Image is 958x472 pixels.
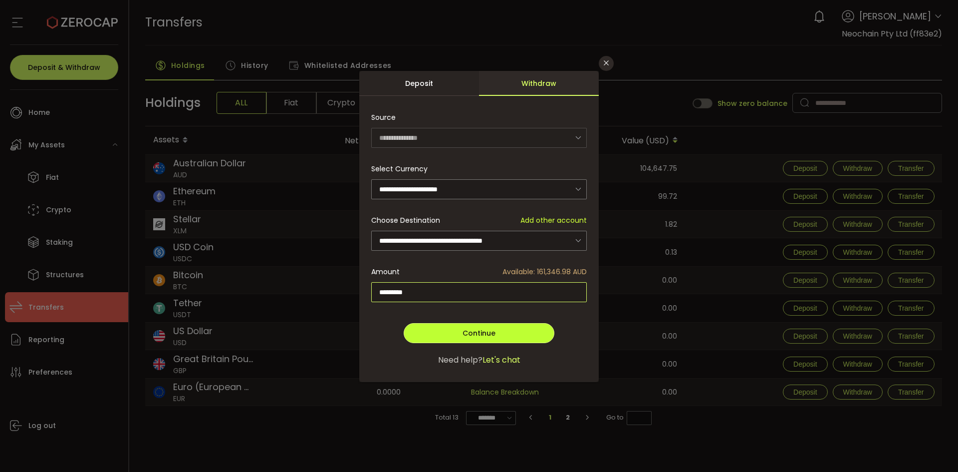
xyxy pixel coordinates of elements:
span: Continue [463,328,495,338]
span: Need help? [438,354,482,366]
div: Withdraw [479,71,599,96]
span: Available: 161,346.98 AUD [502,267,587,277]
span: Let's chat [482,354,520,366]
iframe: Chat Widget [908,424,958,472]
span: Amount [371,267,400,277]
span: Source [371,107,396,127]
label: Select Currency [371,164,434,174]
span: Choose Destination [371,215,440,226]
button: Continue [404,323,554,343]
div: dialog [359,71,599,382]
span: Add other account [520,215,587,226]
div: Deposit [359,71,479,96]
button: Close [599,56,614,71]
